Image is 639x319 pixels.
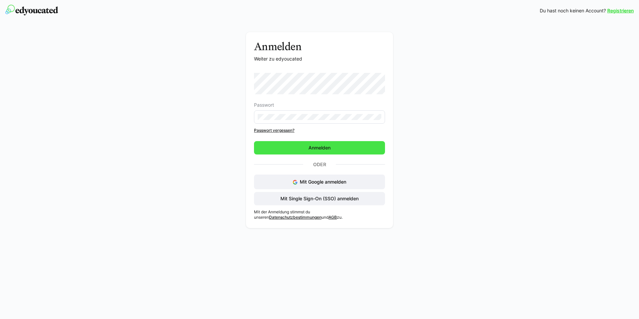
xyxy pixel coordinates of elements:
[279,195,360,202] span: Mit Single Sign-On (SSO) anmelden
[329,215,337,220] a: AGB
[254,209,385,220] p: Mit der Anmeldung stimmst du unseren und zu.
[303,160,336,169] p: Oder
[254,141,385,154] button: Anmelden
[254,102,274,108] span: Passwort
[540,7,606,14] span: Du hast noch keinen Account?
[254,128,385,133] a: Passwort vergessen?
[254,40,385,53] h3: Anmelden
[607,7,634,14] a: Registrieren
[300,179,346,185] span: Mit Google anmelden
[254,175,385,189] button: Mit Google anmelden
[254,56,385,62] p: Weiter zu edyoucated
[269,215,322,220] a: Datenschutzbestimmungen
[307,144,332,151] span: Anmelden
[254,192,385,205] button: Mit Single Sign-On (SSO) anmelden
[5,5,58,15] img: edyoucated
